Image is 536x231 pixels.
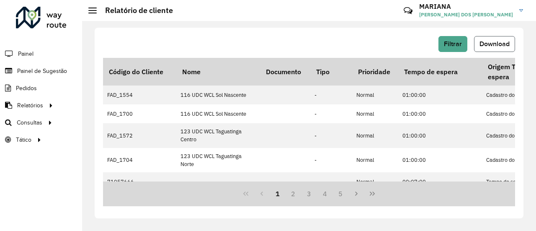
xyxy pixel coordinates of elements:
span: [PERSON_NAME] DOS [PERSON_NAME] [419,11,513,18]
td: - [310,148,352,172]
td: Normal [352,148,398,172]
button: Filtrar [438,36,467,52]
button: 4 [317,186,333,202]
button: 5 [333,186,349,202]
h3: MARIANA [419,3,513,10]
th: Nome [176,58,260,86]
span: Tático [16,135,31,144]
th: Documento [260,58,310,86]
span: Consultas [17,118,42,127]
td: 01:00:00 [398,123,482,148]
th: Tipo [310,58,352,86]
td: 116 UDC WCL Sol Nascente [176,104,260,123]
span: Download [479,40,510,47]
td: 00:07:00 [398,172,482,191]
span: Filtrar [444,40,462,47]
td: FAD_1572 [103,123,176,148]
td: Normal [352,104,398,123]
td: - [310,104,352,123]
span: Painel [18,49,33,58]
td: FAD_1700 [103,104,176,123]
td: - [310,123,352,148]
td: Normal [352,123,398,148]
td: 116 UDC WCL Sol Nascente [176,86,260,104]
td: Normal [352,86,398,104]
th: Prioridade [352,58,398,86]
span: Pedidos [16,84,37,93]
td: 01:00:00 [398,104,482,123]
td: FAD_1554 [103,86,176,104]
a: Contato Rápido [399,2,417,20]
td: 71057666 [103,172,176,191]
button: 3 [301,186,317,202]
h2: Relatório de cliente [97,6,173,15]
th: Código do Cliente [103,58,176,86]
td: 123 UDC WCL Taguatinga Centro [176,123,260,148]
td: - [310,172,352,191]
td: FAD_1704 [103,148,176,172]
span: Painel de Sugestão [17,67,67,75]
td: Normal [352,172,398,191]
td: - [310,86,352,104]
button: Last Page [364,186,380,202]
button: Next Page [348,186,364,202]
td: 01:00:00 [398,86,482,104]
button: Download [474,36,515,52]
button: 2 [285,186,301,202]
td: . [176,172,260,191]
span: Relatórios [17,101,43,110]
th: Tempo de espera [398,58,482,86]
td: 123 UDC WCL Taguatinga Norte [176,148,260,172]
td: 01:00:00 [398,148,482,172]
button: 1 [270,186,286,202]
